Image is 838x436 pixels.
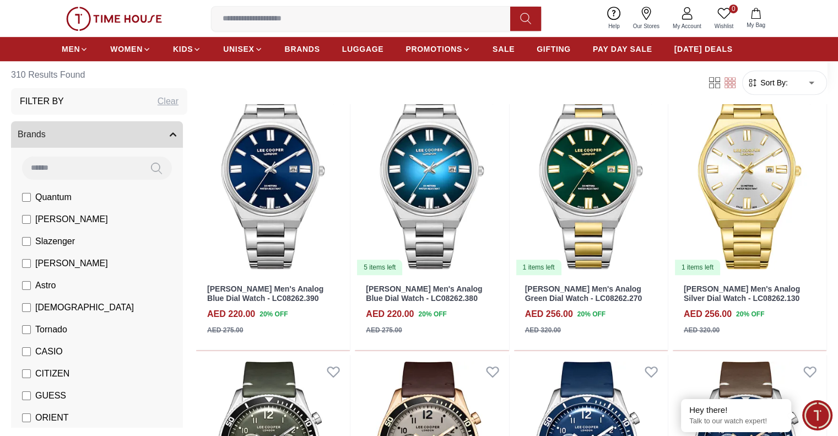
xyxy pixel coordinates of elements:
[223,39,262,59] a: UNISEX
[514,82,668,276] img: Lee Cooper Men's Analog Green Dial Watch - LC08262.270
[158,95,179,108] div: Clear
[62,39,88,59] a: MEN
[35,323,67,336] span: Tornado
[22,413,31,422] input: ORIENT
[593,39,652,59] a: PAY DAY SALE
[689,405,783,416] div: Hey there!
[684,308,732,321] h4: AED 256.00
[493,39,515,59] a: SALE
[66,7,162,31] img: ...
[747,77,788,88] button: Sort By:
[577,309,605,319] span: 20 % OFF
[366,284,482,303] a: [PERSON_NAME] Men's Analog Blue Dial Watch - LC08262.380
[35,235,75,248] span: Slazenger
[710,22,738,30] span: Wishlist
[357,260,402,275] div: 5 items left
[674,44,733,55] span: [DATE] DEALS
[35,345,63,358] span: CASIO
[684,284,800,303] a: [PERSON_NAME] Men's Analog Silver Dial Watch - LC08262.130
[684,325,720,335] div: AED 320.00
[355,82,509,276] img: Lee Cooper Men's Analog Blue Dial Watch - LC08262.380
[708,4,740,33] a: 0Wishlist
[604,22,624,30] span: Help
[626,4,666,33] a: Our Stores
[35,301,134,314] span: [DEMOGRAPHIC_DATA]
[355,82,509,276] a: Lee Cooper Men's Analog Blue Dial Watch - LC08262.3805 items left
[35,191,72,204] span: Quantum
[537,44,571,55] span: GIFTING
[22,215,31,224] input: [PERSON_NAME]
[514,82,668,276] a: Lee Cooper Men's Analog Green Dial Watch - LC08262.2701 items left
[22,325,31,334] input: Tornado
[602,4,626,33] a: Help
[22,347,31,356] input: CASIO
[35,389,66,402] span: GUESS
[629,22,664,30] span: Our Stores
[673,82,826,276] img: Lee Cooper Men's Analog Silver Dial Watch - LC08262.130
[223,44,254,55] span: UNISEX
[22,259,31,268] input: [PERSON_NAME]
[285,44,320,55] span: BRANDS
[675,260,720,275] div: 1 items left
[22,281,31,290] input: Astro
[342,44,384,55] span: LUGGAGE
[35,213,108,226] span: [PERSON_NAME]
[729,4,738,13] span: 0
[207,308,255,321] h4: AED 220.00
[736,309,764,319] span: 20 % OFF
[740,6,772,31] button: My Bag
[22,303,31,312] input: [DEMOGRAPHIC_DATA]
[525,284,642,303] a: [PERSON_NAME] Men's Analog Green Dial Watch - LC08262.270
[537,39,571,59] a: GIFTING
[259,309,288,319] span: 20 % OFF
[593,44,652,55] span: PAY DAY SALE
[406,39,471,59] a: PROMOTIONS
[516,260,561,275] div: 1 items left
[35,411,68,424] span: ORIENT
[22,391,31,400] input: GUESS
[35,367,69,380] span: CITIZEN
[742,21,770,29] span: My Bag
[35,257,108,270] span: [PERSON_NAME]
[11,62,187,88] h6: 310 Results Found
[406,44,462,55] span: PROMOTIONS
[22,237,31,246] input: Slazenger
[20,95,64,108] h3: Filter By
[493,44,515,55] span: SALE
[35,279,56,292] span: Astro
[668,22,706,30] span: My Account
[173,44,193,55] span: KIDS
[173,39,201,59] a: KIDS
[207,325,243,335] div: AED 275.00
[674,39,733,59] a: [DATE] DEALS
[22,369,31,378] input: CITIZEN
[525,325,561,335] div: AED 320.00
[110,39,151,59] a: WOMEN
[366,308,414,321] h4: AED 220.00
[525,308,573,321] h4: AED 256.00
[418,309,446,319] span: 20 % OFF
[196,82,350,276] img: Lee Cooper Men's Analog Blue Dial Watch - LC08262.390
[18,128,46,141] span: Brands
[110,44,143,55] span: WOMEN
[802,400,832,430] div: Chat Widget
[285,39,320,59] a: BRANDS
[689,417,783,426] p: Talk to our watch expert!
[11,121,183,148] button: Brands
[62,44,80,55] span: MEN
[342,39,384,59] a: LUGGAGE
[366,325,402,335] div: AED 275.00
[758,77,788,88] span: Sort By:
[22,193,31,202] input: Quantum
[207,284,323,303] a: [PERSON_NAME] Men's Analog Blue Dial Watch - LC08262.390
[673,82,826,276] a: Lee Cooper Men's Analog Silver Dial Watch - LC08262.1301 items left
